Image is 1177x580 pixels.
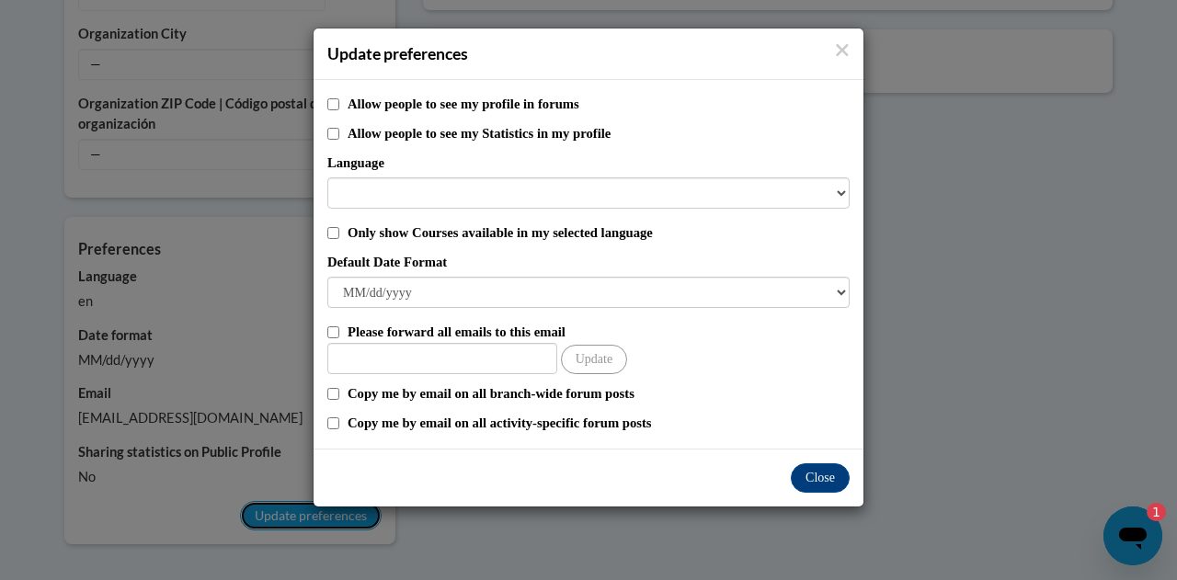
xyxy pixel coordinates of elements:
label: Please forward all emails to this email [348,322,850,342]
label: Copy me by email on all branch-wide forum posts [348,383,850,404]
label: Default Date Format [327,252,850,272]
iframe: Number of unread messages [1129,503,1166,521]
label: Only show Courses available in my selected language [348,222,850,243]
label: Copy me by email on all activity-specific forum posts [348,413,850,433]
input: Other Email [327,343,557,374]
